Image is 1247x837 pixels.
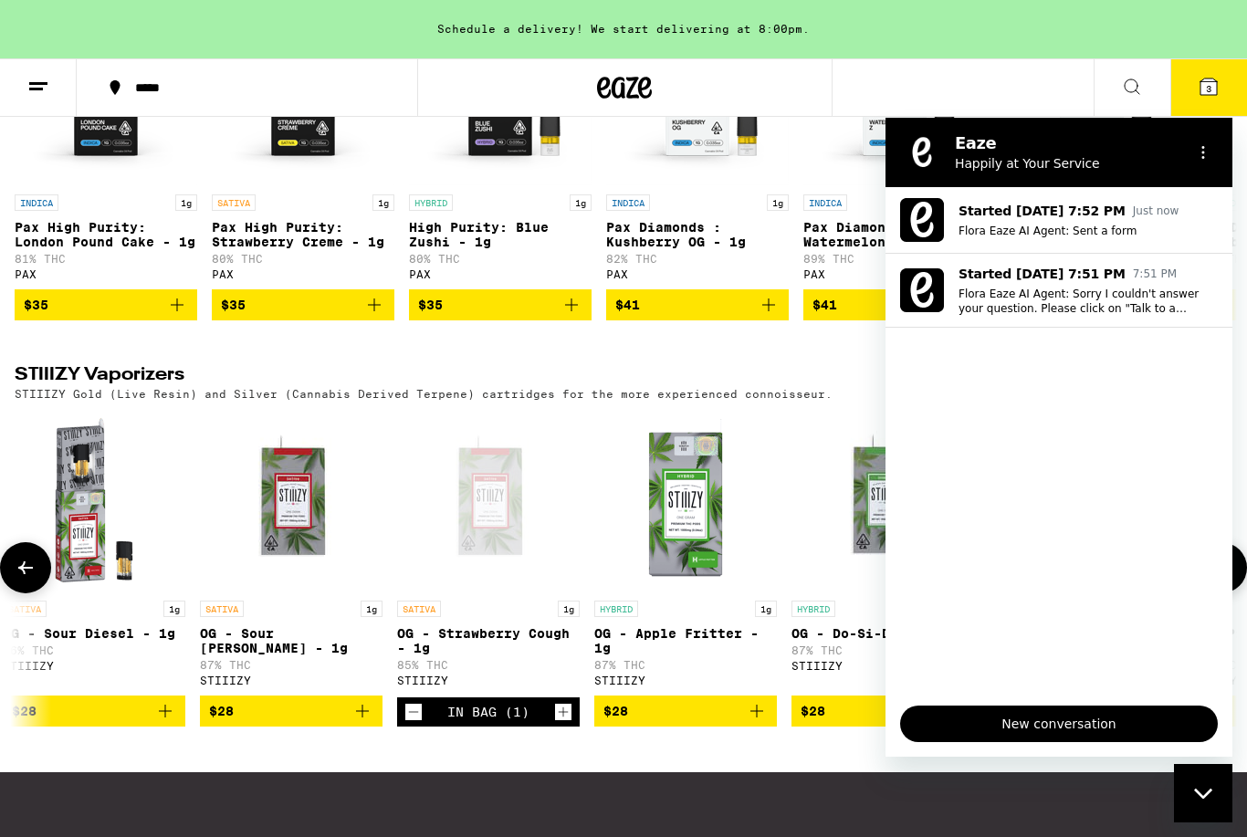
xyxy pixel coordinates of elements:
[200,601,244,617] p: SATIVA
[175,194,197,211] p: 1g
[558,601,580,617] p: 1g
[791,644,974,656] p: 87% THC
[15,366,1143,388] h2: STIIIZY Vaporizers
[212,289,394,320] button: Add to bag
[3,409,185,591] img: STIIIZY - OG - Sour Diesel - 1g
[803,3,986,289] a: Open page for Pax Diamonds : Watermelon Z - 1g from PAX
[594,659,777,671] p: 87% THC
[1174,764,1232,822] iframe: Button to launch messaging window, conversation in progress
[606,268,789,280] div: PAX
[791,409,974,696] a: Open page for OG - Do-Si-Dos- 1g from STIIIZY
[606,289,789,320] button: Add to bag
[803,220,986,249] p: Pax Diamonds : Watermelon Z - 1g
[1206,83,1211,94] span: 3
[397,626,580,655] p: OG - Strawberry Cough - 1g
[594,675,777,686] div: STIIIZY
[200,626,382,655] p: OG - Sour [PERSON_NAME] - 1g
[409,268,592,280] div: PAX
[3,626,185,641] p: OG - Sour Diesel - 1g
[212,220,394,249] p: Pax High Purity: Strawberry Creme - 1g
[885,118,1232,757] iframe: Messaging window
[200,675,382,686] div: STIIIZY
[594,409,777,591] img: STIIIZY - OG - Apple Fritter - 1g
[212,194,256,211] p: SATIVA
[15,289,197,320] button: Add to bag
[200,659,382,671] p: 87% THC
[594,601,638,617] p: HYBRID
[409,220,592,249] p: High Purity: Blue Zushi - 1g
[594,409,777,696] a: Open page for OG - Apple Fritter - 1g from STIIIZY
[603,704,628,718] span: $28
[212,253,394,265] p: 80% THC
[397,409,580,697] a: Open page for OG - Strawberry Cough - 1g from STIIIZY
[163,601,185,617] p: 1g
[15,253,197,265] p: 81% THC
[755,601,777,617] p: 1g
[409,253,592,265] p: 80% THC
[200,409,382,591] img: STIIIZY - OG - Sour Tangie - 1g
[409,289,592,320] button: Add to bag
[397,675,580,686] div: STIIIZY
[15,194,58,211] p: INDICA
[397,601,441,617] p: SATIVA
[615,298,640,312] span: $41
[409,3,592,289] a: Open page for High Purity: Blue Zushi - 1g from PAX
[1170,59,1247,116] button: 3
[418,298,443,312] span: $35
[15,268,197,280] div: PAX
[361,601,382,617] p: 1g
[372,194,394,211] p: 1g
[200,696,382,727] button: Add to bag
[803,289,986,320] button: Add to bag
[791,409,974,591] img: STIIIZY - OG - Do-Si-Dos- 1g
[24,298,48,312] span: $35
[212,268,394,280] div: PAX
[791,626,974,641] p: OG - Do-Si-Dos- 1g
[791,601,835,617] p: HYBRID
[447,705,529,719] div: In Bag (1)
[3,660,185,672] div: STIIIZY
[404,703,423,721] button: Decrement
[409,194,453,211] p: HYBRID
[15,3,197,289] a: Open page for Pax High Purity: London Pound Cake - 1g from PAX
[803,253,986,265] p: 89% THC
[803,194,847,211] p: INDICA
[209,704,234,718] span: $28
[15,388,833,400] p: STIIIZY Gold (Live Resin) and Silver (Cannabis Derived Terpene) cartridges for the more experienc...
[397,659,580,671] p: 85% THC
[15,220,197,249] p: Pax High Purity: London Pound Cake - 1g
[570,194,592,211] p: 1g
[812,298,837,312] span: $41
[606,3,789,289] a: Open page for Pax Diamonds : Kushberry OG - 1g from PAX
[200,409,382,696] a: Open page for OG - Sour Tangie - 1g from STIIIZY
[212,3,394,289] a: Open page for Pax High Purity: Strawberry Creme - 1g from PAX
[3,601,47,617] p: SATIVA
[801,704,825,718] span: $28
[554,703,572,721] button: Increment
[606,253,789,265] p: 82% THC
[221,298,246,312] span: $35
[3,644,185,656] p: 86% THC
[791,660,974,672] div: STIIIZY
[594,626,777,655] p: OG - Apple Fritter - 1g
[3,409,185,696] a: Open page for OG - Sour Diesel - 1g from STIIIZY
[594,696,777,727] button: Add to bag
[767,194,789,211] p: 1g
[791,696,974,727] button: Add to bag
[606,220,789,249] p: Pax Diamonds : Kushberry OG - 1g
[3,696,185,727] button: Add to bag
[803,268,986,280] div: PAX
[12,704,37,718] span: $28
[606,194,650,211] p: INDICA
